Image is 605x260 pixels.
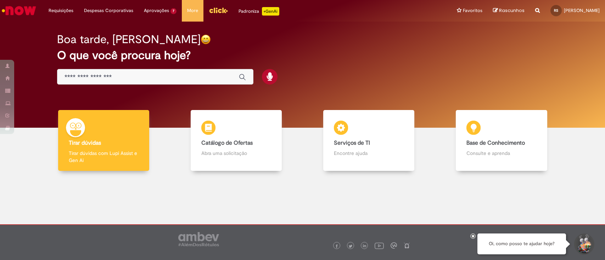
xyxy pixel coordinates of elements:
[349,244,352,248] img: logo_footer_twitter.png
[499,7,525,14] span: Rascunhos
[435,110,568,171] a: Base de Conhecimento Consulte e aprenda
[170,8,177,14] span: 7
[466,139,525,146] b: Base de Conhecimento
[201,150,271,157] p: Abra uma solicitação
[404,242,410,249] img: logo_footer_naosei.png
[466,150,536,157] p: Consulte e aprenda
[335,244,338,248] img: logo_footer_facebook.png
[57,49,548,62] h2: O que você procura hoje?
[334,150,404,157] p: Encontre ajuda
[334,139,370,146] b: Serviços de TI
[69,139,101,146] b: Tirar dúvidas
[239,7,279,16] div: Padroniza
[493,7,525,14] a: Rascunhos
[375,241,384,250] img: logo_footer_youtube.png
[144,7,169,14] span: Aprovações
[573,233,594,255] button: Iniciar Conversa de Suporte
[477,233,566,254] div: Oi, como posso te ajudar hoje?
[69,150,139,164] p: Tirar dúvidas com Lupi Assist e Gen Ai
[170,110,302,171] a: Catálogo de Ofertas Abra uma solicitação
[463,7,482,14] span: Favoritos
[187,7,198,14] span: More
[84,7,133,14] span: Despesas Corporativas
[391,242,397,249] img: logo_footer_workplace.png
[564,7,600,13] span: [PERSON_NAME]
[303,110,435,171] a: Serviços de TI Encontre ajuda
[37,110,170,171] a: Tirar dúvidas Tirar dúvidas com Lupi Assist e Gen Ai
[209,5,228,16] img: click_logo_yellow_360x200.png
[57,33,201,46] h2: Boa tarde, [PERSON_NAME]
[201,34,211,45] img: happy-face.png
[363,244,366,248] img: logo_footer_linkedin.png
[1,4,37,18] img: ServiceNow
[554,8,558,13] span: RS
[178,232,219,246] img: logo_footer_ambev_rotulo_gray.png
[201,139,253,146] b: Catálogo de Ofertas
[49,7,73,14] span: Requisições
[262,7,279,16] p: +GenAi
